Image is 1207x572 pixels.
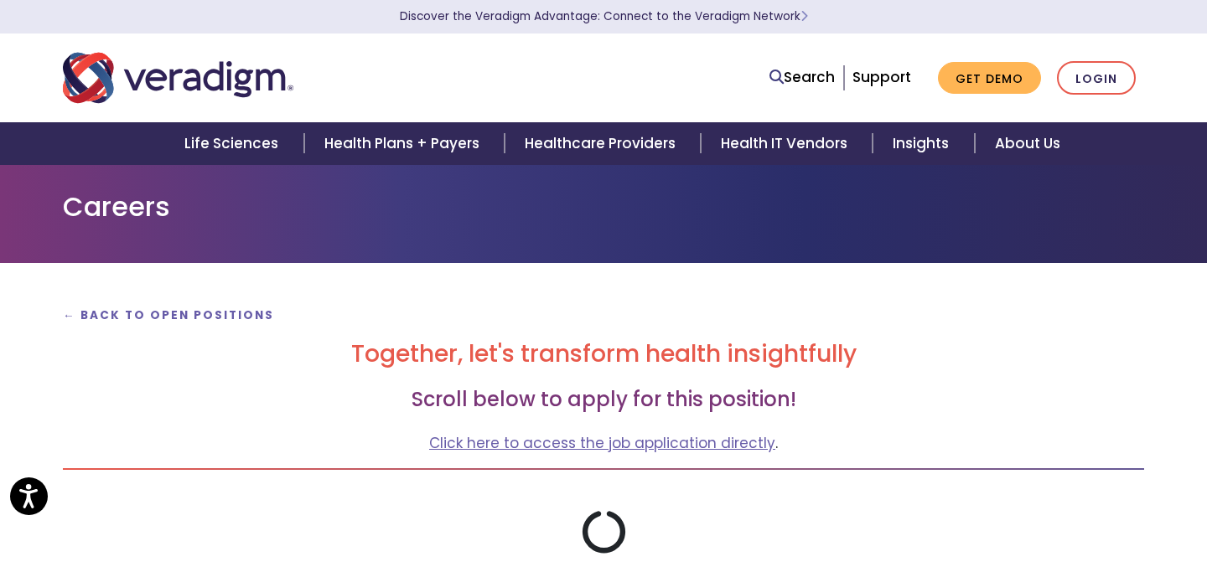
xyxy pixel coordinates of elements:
[429,433,775,453] a: Click here to access the job application directly
[800,8,808,24] span: Learn More
[304,122,505,165] a: Health Plans + Payers
[63,50,293,106] img: Veradigm logo
[701,122,873,165] a: Health IT Vendors
[63,432,1144,455] p: .
[505,122,701,165] a: Healthcare Providers
[63,307,274,323] a: ← Back to Open Positions
[164,122,303,165] a: Life Sciences
[852,67,911,87] a: Support
[1057,61,1136,95] a: Login
[63,388,1144,412] h3: Scroll below to apply for this position!
[938,62,1041,95] a: Get Demo
[873,122,974,165] a: Insights
[975,122,1080,165] a: About Us
[769,66,835,89] a: Search
[63,340,1144,368] h2: Together, let's transform health insightfully
[63,191,1144,223] h1: Careers
[400,8,808,24] a: Discover the Veradigm Advantage: Connect to the Veradigm NetworkLearn More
